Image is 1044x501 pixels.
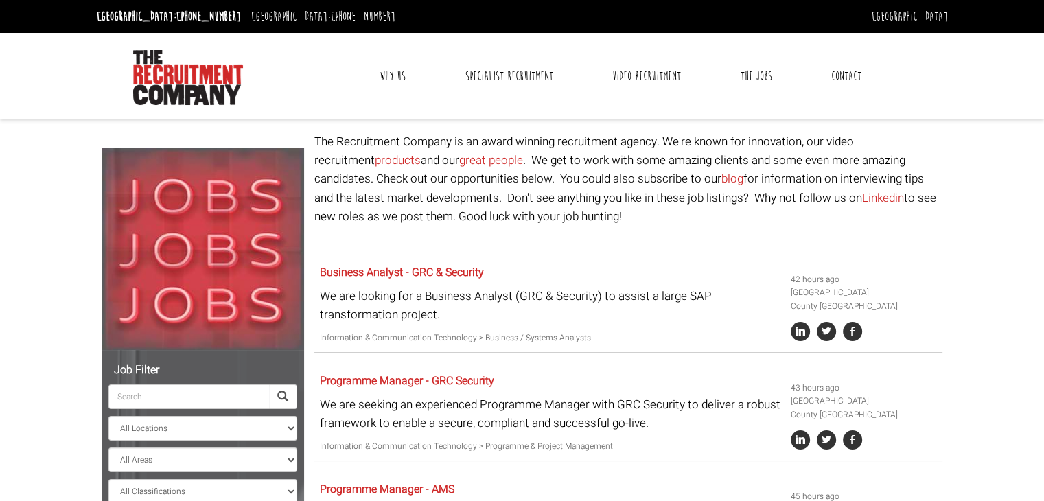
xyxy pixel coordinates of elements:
[108,384,269,409] input: Search
[320,331,780,345] p: Information & Communication Technology > Business / Systems Analysts
[176,9,241,24] a: [PHONE_NUMBER]
[320,395,780,432] p: We are seeking an experienced Programme Manager with GRC Security to deliver a robust framework t...
[375,152,421,169] a: products
[320,373,494,389] a: Programme Manager - GRC Security
[872,9,948,24] a: [GEOGRAPHIC_DATA]
[314,132,942,226] p: The Recruitment Company is an award winning recruitment agency. We're known for innovation, our v...
[320,264,484,281] a: Business Analyst - GRC & Security
[721,170,743,187] a: blog
[730,59,782,93] a: The Jobs
[93,5,244,27] li: [GEOGRAPHIC_DATA]:
[320,481,454,498] a: Programme Manager - AMS
[459,152,523,169] a: great people
[862,189,904,207] a: Linkedin
[331,9,395,24] a: [PHONE_NUMBER]
[320,287,780,324] p: We are looking for a Business Analyst (GRC & Security) to assist a large SAP transformation project.
[791,286,938,312] li: [GEOGRAPHIC_DATA] County [GEOGRAPHIC_DATA]
[369,59,416,93] a: Why Us
[791,273,938,286] li: 42 hours ago
[108,364,297,377] h5: Job Filter
[821,59,872,93] a: Contact
[133,50,243,105] img: The Recruitment Company
[320,440,780,453] p: Information & Communication Technology > Programme & Project Management
[248,5,399,27] li: [GEOGRAPHIC_DATA]:
[791,395,938,421] li: [GEOGRAPHIC_DATA] County [GEOGRAPHIC_DATA]
[102,148,304,350] img: Jobs, Jobs, Jobs
[454,59,563,93] a: Specialist Recruitment
[602,59,691,93] a: Video Recruitment
[791,382,938,395] li: 43 hours ago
